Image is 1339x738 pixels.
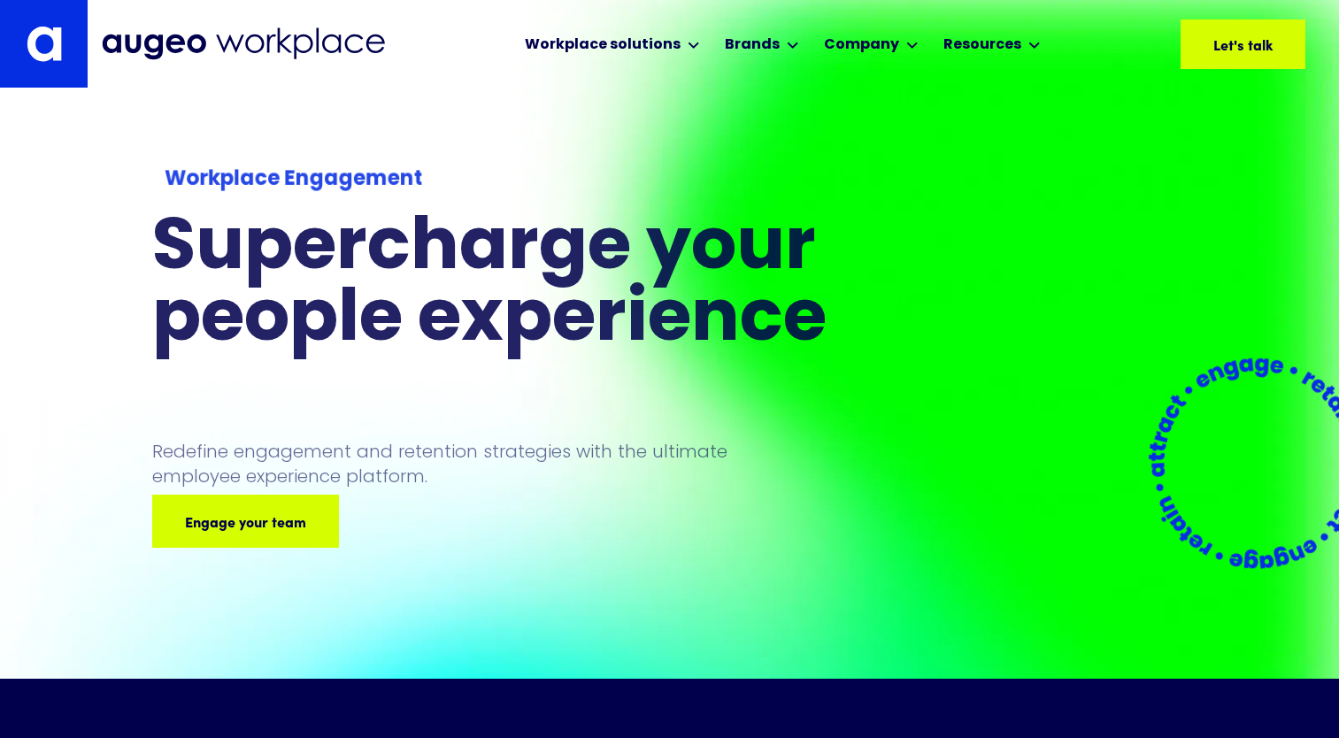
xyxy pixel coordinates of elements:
div: Workplace Engagement [164,164,904,195]
h1: Supercharge your people experience [152,214,917,357]
a: Let's talk [1181,19,1305,69]
div: Brands [725,35,780,56]
div: Workplace solutions [525,35,681,56]
div: Company [824,35,899,56]
a: Engage your team [152,495,339,548]
img: Augeo's "a" monogram decorative logo in white. [27,26,62,62]
p: Redefine engagement and retention strategies with the ultimate employee experience platform. [152,439,761,488]
img: Augeo Workplace business unit full logo in mignight blue. [102,27,385,60]
div: Resources [943,35,1021,56]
